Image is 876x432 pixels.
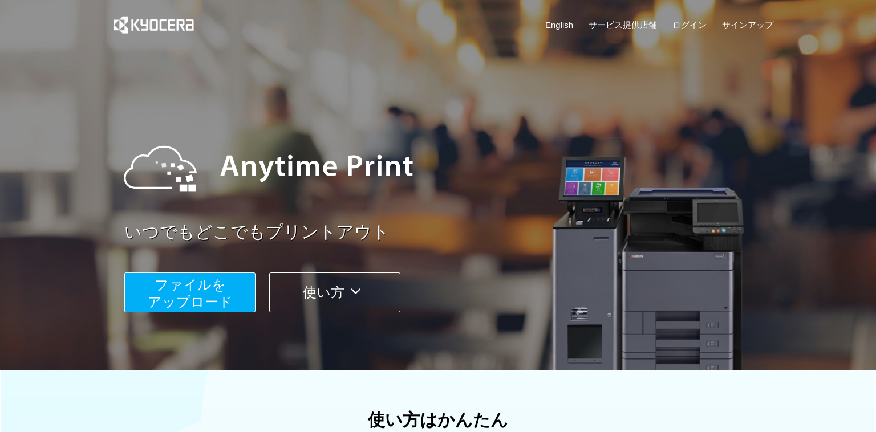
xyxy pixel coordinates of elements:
[124,272,255,312] button: ファイルを​​アップロード
[722,19,773,31] a: サインアップ
[589,19,657,31] a: サービス提供店舗
[672,19,707,31] a: ログイン
[545,19,573,31] a: English
[148,277,233,309] span: ファイルを ​​アップロード
[124,220,780,244] a: いつでもどこでもプリントアウト
[269,272,400,312] button: 使い方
